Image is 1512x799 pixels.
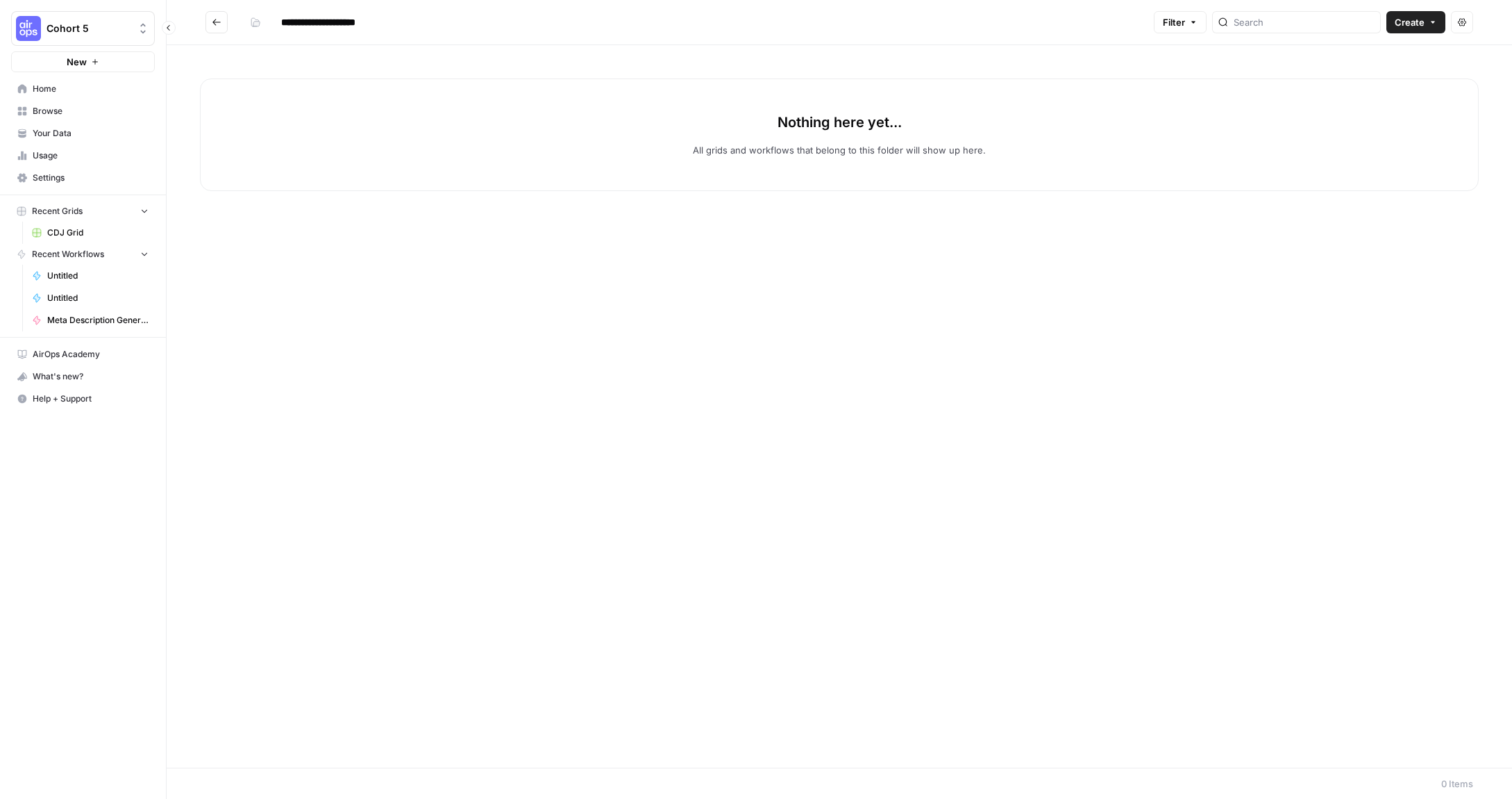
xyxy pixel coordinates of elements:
[11,11,155,46] button: Workspace: Cohort 5
[11,145,155,167] a: Usage
[1234,15,1375,29] input: Search
[33,393,149,405] span: Help + Support
[67,55,87,69] span: New
[47,226,149,239] span: CDJ Grid
[11,244,155,265] button: Recent Workflows
[11,388,155,410] button: Help + Support
[11,100,155,122] a: Browse
[1386,11,1445,33] button: Create
[33,172,149,184] span: Settings
[778,113,902,132] p: Nothing here yet...
[33,105,149,117] span: Browse
[1441,777,1473,791] div: 0 Items
[47,292,149,304] span: Untitled
[1163,15,1185,29] span: Filter
[26,222,155,244] a: CDJ Grid
[12,366,154,387] div: What's new?
[205,11,228,33] button: Go back
[32,248,104,261] span: Recent Workflows
[16,16,41,41] img: Cohort 5 Logo
[11,51,155,72] button: New
[11,343,155,365] a: AirOps Academy
[47,314,149,327] span: Meta Description Generator - CDJ
[11,78,155,100] a: Home
[26,265,155,287] a: Untitled
[11,365,155,388] button: What's new?
[47,22,131,35] span: Cohort 5
[26,287,155,309] a: Untitled
[11,201,155,222] button: Recent Grids
[11,167,155,189] a: Settings
[33,83,149,95] span: Home
[693,143,986,157] p: All grids and workflows that belong to this folder will show up here.
[32,205,83,217] span: Recent Grids
[33,348,149,361] span: AirOps Academy
[33,127,149,140] span: Your Data
[26,309,155,331] a: Meta Description Generator - CDJ
[1395,15,1425,29] span: Create
[47,270,149,282] span: Untitled
[1154,11,1207,33] button: Filter
[11,122,155,145] a: Your Data
[33,149,149,162] span: Usage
